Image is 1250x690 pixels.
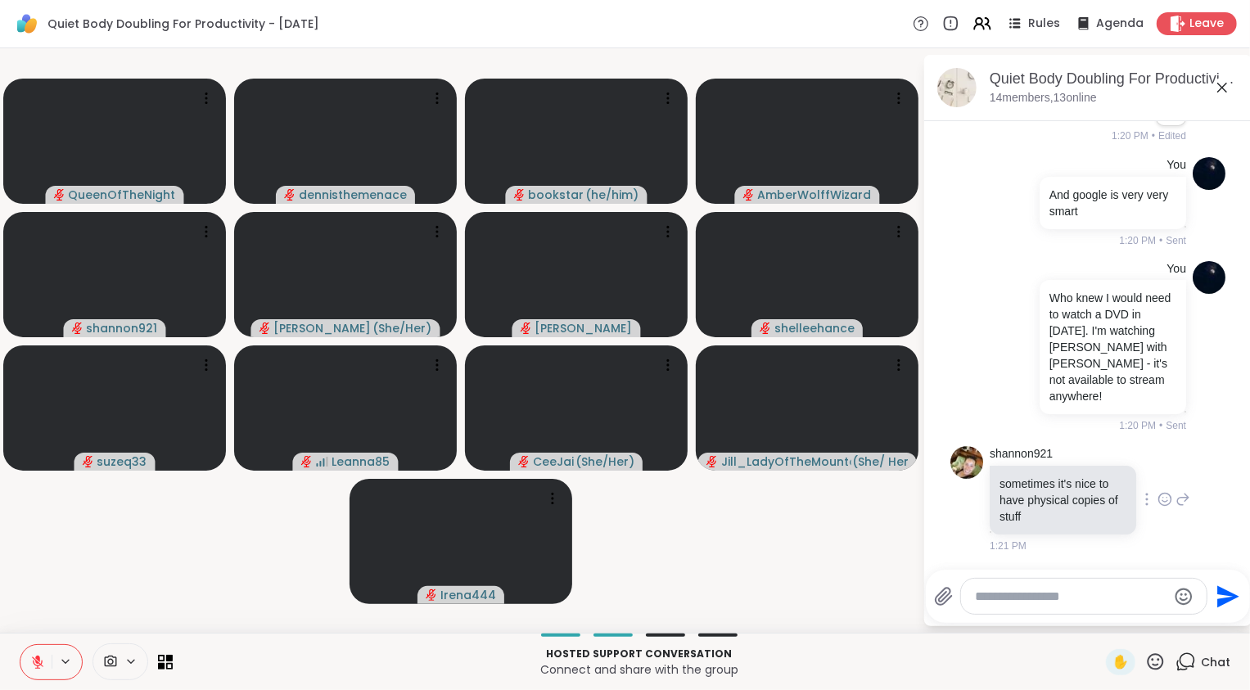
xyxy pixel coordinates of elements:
span: 1:21 PM [990,539,1027,553]
span: Leanna85 [332,453,390,470]
p: Who knew I would need to watch a DVD in [DATE]. I'm watching [PERSON_NAME] with [PERSON_NAME] - i... [1049,290,1176,404]
span: audio-muted [760,322,771,334]
img: https://sharewell-space-live.sfo3.digitaloceanspaces.com/user-generated/d7277878-0de6-43a2-a937-4... [1193,157,1225,190]
span: Irena444 [440,587,496,603]
span: ( She/ Her ) [852,453,908,470]
span: bookstar [529,187,584,203]
span: audio-muted [54,189,65,201]
span: 1:20 PM [1119,418,1156,433]
div: Quiet Body Doubling For Productivity - [DATE] [990,69,1239,89]
span: Agenda [1096,16,1144,32]
a: shannon921 [990,446,1053,462]
span: audio-muted [426,589,437,601]
button: Send [1207,578,1244,615]
img: https://sharewell-space-live.sfo3.digitaloceanspaces.com/user-generated/d7277878-0de6-43a2-a937-4... [1193,261,1225,294]
h4: You [1167,157,1186,174]
p: And google is very very smart [1049,187,1176,219]
span: 1:20 PM [1112,129,1148,143]
span: Leave [1189,16,1224,32]
span: ( he/him ) [586,187,639,203]
span: audio-muted [284,189,296,201]
img: ShareWell Logomark [13,10,41,38]
span: shannon921 [87,320,158,336]
span: 1:20 PM [1119,233,1156,248]
span: audio-muted [72,322,83,334]
span: audio-muted [743,189,755,201]
span: [PERSON_NAME] [274,320,372,336]
span: shelleehance [774,320,855,336]
p: Connect and share with the group [183,661,1096,678]
span: Edited [1158,129,1186,143]
button: Emoji picker [1174,587,1194,607]
img: Quiet Body Doubling For Productivity - Monday, Sep 15 [937,68,977,107]
span: suzeq33 [97,453,147,470]
span: • [1159,418,1162,433]
span: • [1152,129,1155,143]
span: audio-muted [259,322,271,334]
span: Rules [1028,16,1060,32]
p: sometimes it's nice to have physical copies of stuff [1000,476,1126,525]
img: https://sharewell-space-live.sfo3.digitaloceanspaces.com/user-generated/3c1b8d1f-4891-47ec-b23b-a... [950,446,983,479]
span: audio-muted [83,456,94,467]
span: Sent [1166,233,1186,248]
span: audio-muted [706,456,718,467]
span: Chat [1201,654,1230,670]
span: • [1159,233,1162,248]
span: Jill_LadyOfTheMountain [721,453,851,470]
span: AmberWolffWizard [758,187,872,203]
span: ( She/Her ) [575,453,634,470]
span: Sent [1166,418,1186,433]
span: QueenOfTheNight [69,187,176,203]
span: Quiet Body Doubling For Productivity - [DATE] [47,16,319,32]
span: audio-muted [514,189,526,201]
p: 14 members, 13 online [990,90,1097,106]
span: ✋ [1112,652,1129,672]
p: Hosted support conversation [183,647,1096,661]
span: audio-muted [301,456,313,467]
span: audio-muted [518,456,530,467]
h4: You [1167,261,1186,277]
textarea: Type your message [976,589,1167,605]
span: CeeJai [533,453,574,470]
span: dennisthemenace [299,187,407,203]
span: [PERSON_NAME] [535,320,633,336]
span: ( She/Her ) [373,320,432,336]
span: audio-muted [521,322,532,334]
